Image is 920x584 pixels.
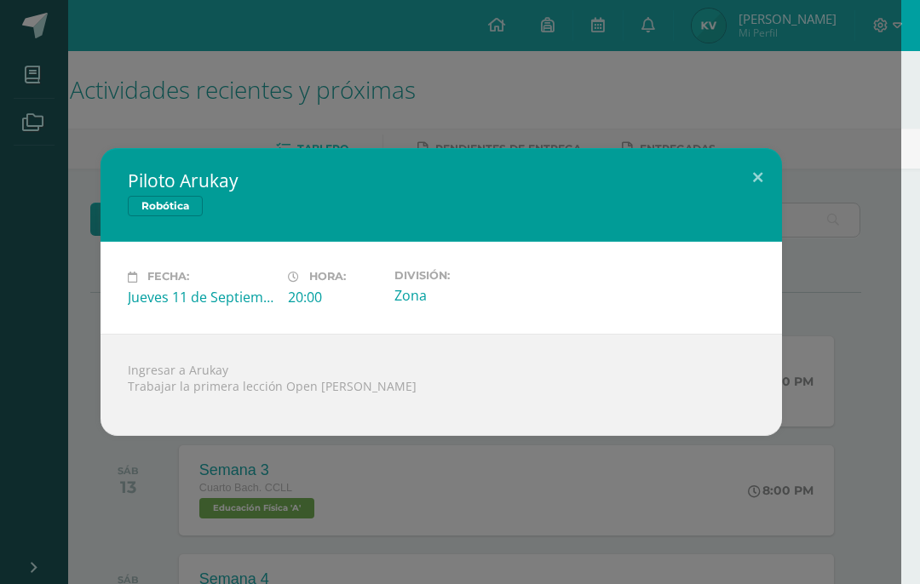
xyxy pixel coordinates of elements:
span: Robótica [128,196,203,216]
div: Jueves 11 de Septiembre [128,288,274,306]
div: 20:00 [288,288,381,306]
div: Zona [394,286,541,305]
div: Ingresar a Arukay Trabajar la primera lección Open [PERSON_NAME] [101,334,782,436]
span: Fecha: [147,271,189,283]
button: Close (Esc) [733,148,782,206]
span: Hora: [309,271,346,283]
label: División: [394,269,541,282]
h2: Piloto Arukay [128,169,755,192]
